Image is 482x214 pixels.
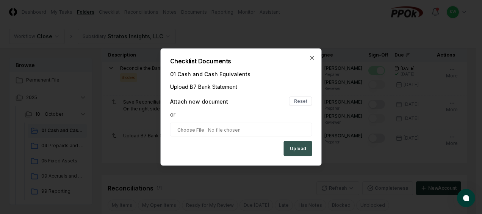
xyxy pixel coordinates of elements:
[289,97,312,106] button: Reset
[170,58,312,64] h2: Checklist Documents
[170,97,228,105] div: Attach new document
[170,70,312,78] div: 01 Cash and Cash Equivalents
[170,83,312,91] div: Upload B7 Bank Statement
[170,110,312,118] div: or
[284,141,312,156] button: Upload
